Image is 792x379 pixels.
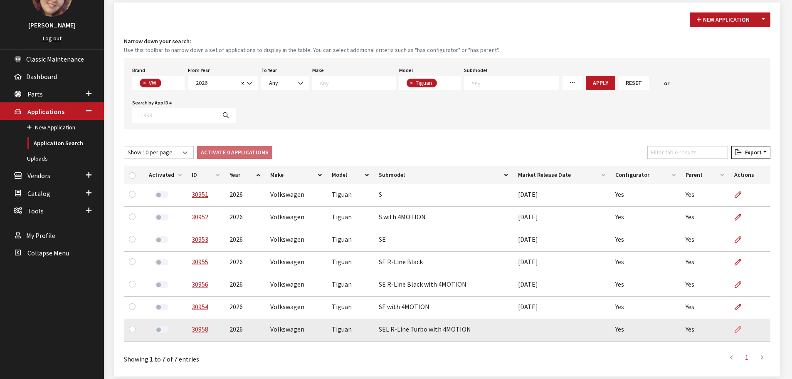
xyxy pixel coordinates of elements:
a: 30953 [192,235,208,243]
label: Activate Application [155,259,168,265]
td: Volkswagen [265,297,327,319]
li: VW [140,79,161,87]
td: Volkswagen [265,252,327,274]
div: Showing 1 to 7 of 7 entries [124,348,387,364]
span: 2026 [188,76,258,90]
td: [DATE] [513,229,610,252]
th: Make: activate to sort column ascending [265,166,327,184]
td: 2026 [225,229,265,252]
label: Activate Application [155,304,168,310]
td: S with 4MOTION [374,207,513,229]
td: Yes [681,207,729,229]
label: Make [312,67,324,74]
td: [DATE] [513,207,610,229]
td: SE R-Line Black [374,252,513,274]
a: Edit Application [734,229,748,250]
textarea: Search [439,80,444,87]
label: Activate Application [155,214,168,220]
a: 30952 [192,213,208,221]
a: 30958 [192,325,208,333]
td: Tiguan [327,297,374,319]
th: Model: activate to sort column ascending [327,166,374,184]
textarea: Search [320,79,395,87]
span: Tools [27,207,44,215]
a: 30951 [192,190,208,198]
td: [DATE] [513,297,610,319]
td: [DATE] [513,184,610,207]
textarea: Search [471,79,559,87]
td: Tiguan [327,207,374,229]
span: Dashboard [26,72,57,81]
label: Search by App ID # [132,99,172,107]
th: Market Release Date: activate to sort column ascending [513,166,610,184]
span: Any [266,79,303,87]
span: Export [742,149,762,156]
td: Volkswagen [265,207,327,229]
label: To Year [261,67,277,74]
td: Yes [681,252,729,274]
td: Tiguan [327,274,374,297]
td: Tiguan [327,252,374,274]
td: Yes [610,252,681,274]
td: Yes [681,319,729,342]
td: [DATE] [513,252,610,274]
span: or [664,79,669,88]
label: Activate Application [155,236,168,243]
span: × [143,79,146,87]
td: SE [374,229,513,252]
td: Volkswagen [265,229,327,252]
th: ID: activate to sort column ascending [187,166,225,184]
span: Vendors [27,172,50,180]
td: 2026 [225,274,265,297]
a: 30954 [192,302,208,311]
a: Edit Application [734,319,748,340]
td: 2026 [225,252,265,274]
td: Yes [610,274,681,297]
button: Remove all items [239,79,244,88]
a: Edit Application [734,184,748,205]
td: Tiguan [327,319,374,342]
td: Yes [610,319,681,342]
li: Tiguan [407,79,437,87]
th: Year: activate to sort column ascending [225,166,265,184]
td: 2026 [225,184,265,207]
a: Edit Application [734,252,748,272]
th: Parent: activate to sort column ascending [681,166,729,184]
span: Parts [27,90,43,98]
td: Volkswagen [265,274,327,297]
button: Reset [619,76,649,90]
a: 30955 [192,258,208,266]
td: 2026 [225,207,265,229]
td: Yes [610,184,681,207]
td: 2026 [225,319,265,342]
span: × [241,79,244,87]
td: SEL R-Line Turbo with 4MOTION [374,319,513,342]
span: Classic Maintenance [26,55,84,63]
td: SE with 4MOTION [374,297,513,319]
td: Yes [681,229,729,252]
th: Actions [729,166,770,184]
label: Model [399,67,413,74]
label: Submodel [464,67,487,74]
h4: Narrow down your search: [124,37,770,46]
td: Yes [610,297,681,319]
label: Activate Application [155,281,168,288]
span: Catalog [27,189,50,198]
td: Tiguan [327,184,374,207]
a: 30956 [192,280,208,288]
td: S [374,184,513,207]
th: Submodel: activate to sort column ascending [374,166,513,184]
span: Any [261,76,309,90]
button: New Application [690,12,757,27]
td: Tiguan [327,229,374,252]
small: Use this toolbar to narrow down a set of applications to display in the table. You can select add... [124,46,770,54]
button: Apply [586,76,615,90]
button: Remove item [140,79,148,87]
td: [DATE] [513,274,610,297]
a: Log out [43,35,62,42]
td: Yes [610,207,681,229]
td: Volkswagen [265,319,327,342]
input: Filter table results [647,146,728,159]
label: Activate Application [155,326,168,333]
span: Applications [27,107,64,116]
